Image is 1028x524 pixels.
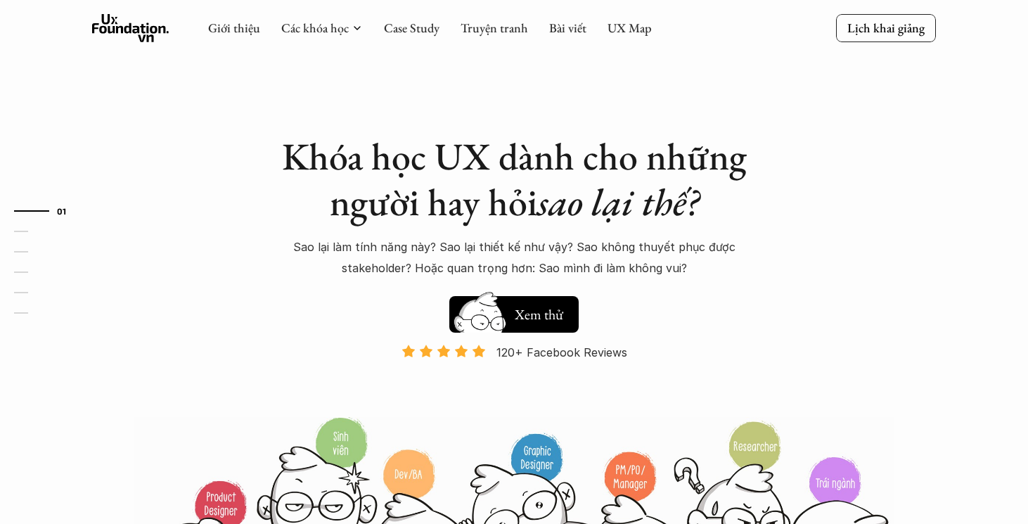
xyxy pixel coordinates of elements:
[537,177,699,226] em: sao lại thế?
[208,20,260,36] a: Giới thiệu
[461,20,528,36] a: Truyện tranh
[449,289,579,333] a: Xem thử
[268,134,760,225] h1: Khóa học UX dành cho những người hay hỏi
[14,203,81,219] a: 01
[608,20,652,36] a: UX Map
[384,20,439,36] a: Case Study
[281,20,349,36] a: Các khóa học
[268,236,760,279] p: Sao lại làm tính năng này? Sao lại thiết kế như vậy? Sao không thuyết phục được stakeholder? Hoặc...
[57,206,67,216] strong: 01
[513,305,565,324] h5: Xem thử
[549,20,586,36] a: Bài viết
[847,20,925,36] p: Lịch khai giảng
[389,344,639,415] a: 120+ Facebook Reviews
[836,14,936,41] a: Lịch khai giảng
[496,342,627,363] p: 120+ Facebook Reviews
